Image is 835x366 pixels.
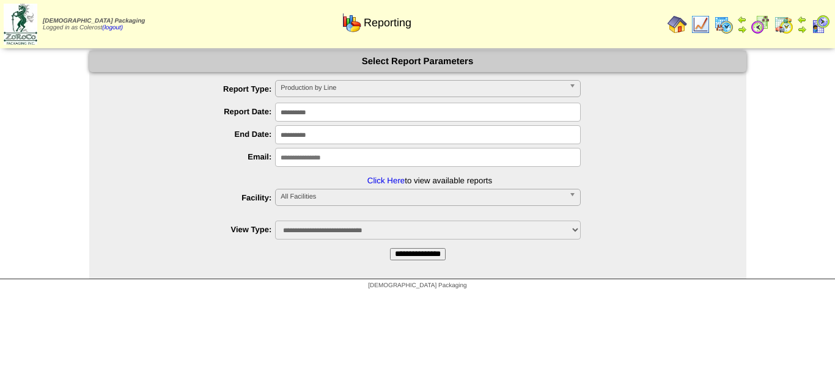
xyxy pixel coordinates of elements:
[691,15,710,34] img: line_graph.gif
[89,51,746,72] div: Select Report Parameters
[114,148,746,185] li: to view available reports
[43,18,145,31] span: Logged in as Colerost
[714,15,734,34] img: calendarprod.gif
[114,84,276,93] label: Report Type:
[114,107,276,116] label: Report Date:
[368,282,466,289] span: [DEMOGRAPHIC_DATA] Packaging
[342,13,361,32] img: graph.gif
[43,18,145,24] span: [DEMOGRAPHIC_DATA] Packaging
[367,176,405,185] a: Click Here
[797,24,807,34] img: arrowright.gif
[797,15,807,24] img: arrowleft.gif
[102,24,123,31] a: (logout)
[114,152,276,161] label: Email:
[737,24,747,34] img: arrowright.gif
[668,15,687,34] img: home.gif
[114,130,276,139] label: End Date:
[114,193,276,202] label: Facility:
[4,4,37,45] img: zoroco-logo-small.webp
[774,15,793,34] img: calendarinout.gif
[114,225,276,234] label: View Type:
[281,81,564,95] span: Production by Line
[364,16,411,29] span: Reporting
[737,15,747,24] img: arrowleft.gif
[281,189,564,204] span: All Facilities
[811,15,830,34] img: calendarcustomer.gif
[751,15,770,34] img: calendarblend.gif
